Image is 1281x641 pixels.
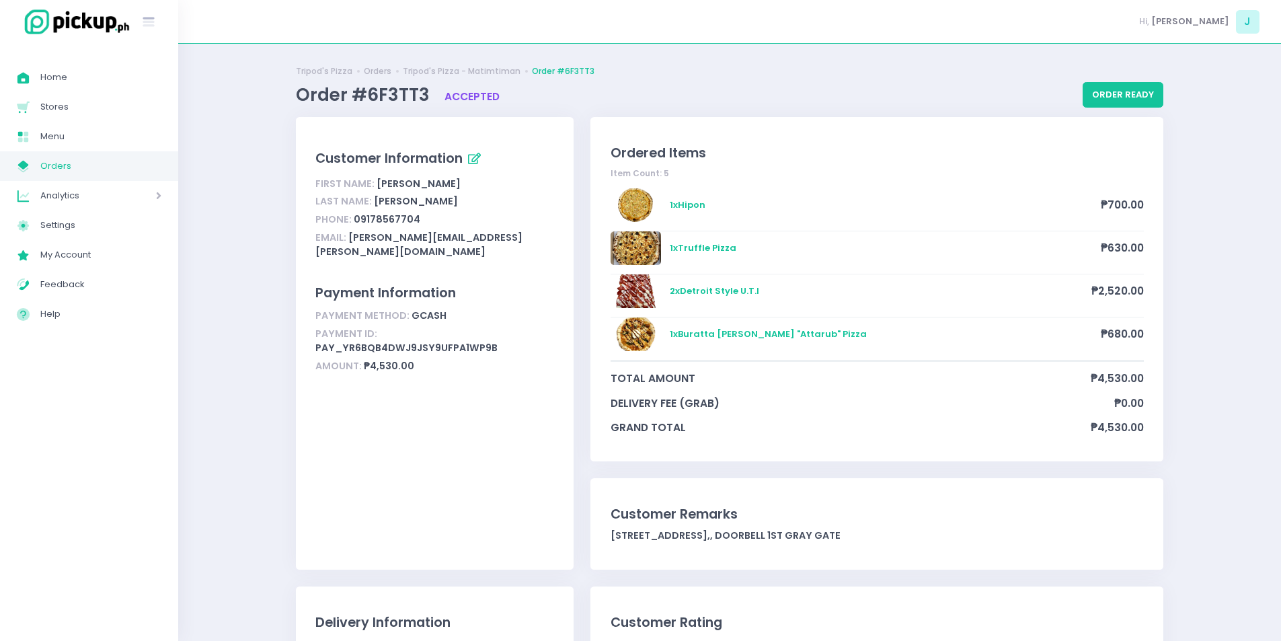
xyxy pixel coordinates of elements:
[611,420,1091,435] span: grand total
[315,194,372,208] span: Last Name:
[532,65,594,77] a: Order #6F3TT3
[296,65,352,77] a: Tripod's Pizza
[611,395,1114,411] span: delivery fee (grab)
[315,309,410,322] span: Payment Method:
[315,283,554,303] div: Payment Information
[315,148,554,171] div: Customer Information
[611,613,1144,632] div: Customer Rating
[40,98,161,116] span: Stores
[315,193,554,211] div: [PERSON_NAME]
[444,89,500,104] span: accepted
[315,307,554,325] div: gcash
[315,327,377,340] span: Payment ID:
[40,217,161,234] span: Settings
[1114,395,1144,411] span: ₱0.00
[296,83,434,107] span: Order #6F3TT3
[40,187,118,204] span: Analytics
[315,613,554,632] div: Delivery Information
[611,529,1144,543] div: [STREET_ADDRESS],, doorbell 1st gray gate
[1139,15,1149,28] span: Hi,
[364,65,391,77] a: Orders
[315,213,352,226] span: Phone:
[1236,10,1259,34] span: J
[611,143,1144,163] div: Ordered Items
[40,69,161,86] span: Home
[315,325,554,357] div: pay_Yr6BqB4dWj9jSy9uFPa1Wp9b
[40,246,161,264] span: My Account
[1151,15,1229,28] span: [PERSON_NAME]
[315,211,554,229] div: 09178567704
[315,359,362,373] span: Amount:
[315,357,554,375] div: ₱4,530.00
[315,175,554,193] div: [PERSON_NAME]
[40,276,161,293] span: Feedback
[1083,82,1163,108] button: order ready
[611,371,1091,386] span: total amount
[315,177,375,190] span: First Name:
[40,305,161,323] span: Help
[315,229,554,261] div: [PERSON_NAME][EMAIL_ADDRESS][PERSON_NAME][DOMAIN_NAME]
[40,128,161,145] span: Menu
[17,7,131,36] img: logo
[611,167,1144,180] div: Item Count: 5
[40,157,161,175] span: Orders
[611,504,1144,524] div: Customer Remarks
[315,231,346,244] span: Email:
[1091,420,1144,435] span: ₱4,530.00
[403,65,520,77] a: Tripod's Pizza - Matimtiman
[1091,371,1144,386] span: ₱4,530.00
